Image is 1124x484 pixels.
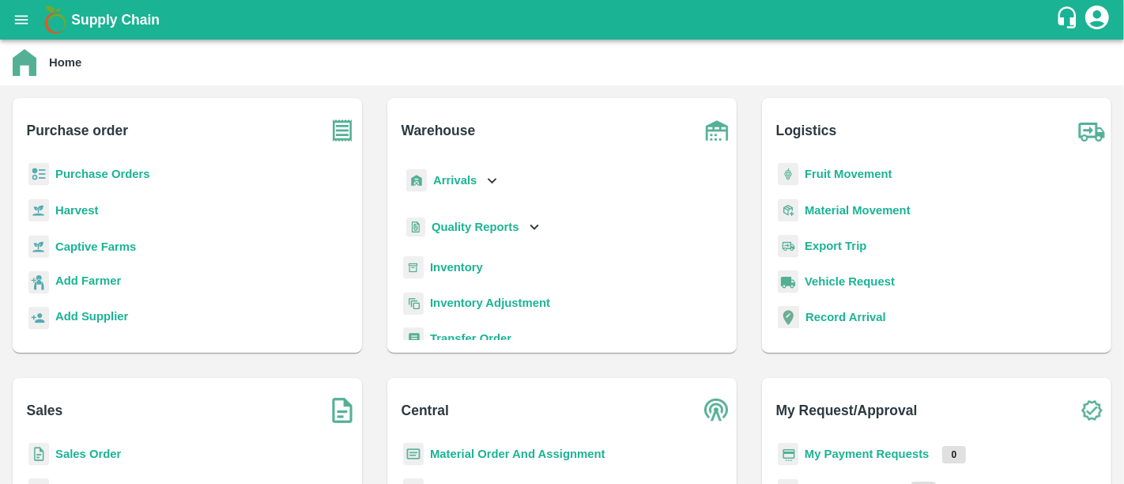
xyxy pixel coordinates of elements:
img: logo [40,4,71,36]
img: soSales [322,391,362,430]
a: Record Arrival [805,311,886,323]
button: open drawer [3,2,40,38]
img: supplier [28,307,49,330]
b: Central [402,399,449,422]
img: payment [778,443,798,466]
a: My Payment Requests [805,448,930,460]
img: home [13,49,36,76]
a: Vehicle Request [805,275,895,288]
a: Harvest [55,204,98,217]
img: harvest [28,199,49,222]
img: warehouse [697,111,737,150]
a: Material Movement [805,204,911,217]
img: whInventory [403,256,424,279]
div: Arrivals [403,163,501,199]
a: Inventory [430,261,483,274]
img: check [1072,391,1111,430]
a: Material Order And Assignment [430,448,605,460]
img: purchase [322,111,362,150]
b: Quality Reports [432,221,519,233]
img: whTransfer [403,327,424,350]
a: Export Trip [805,240,866,252]
a: Sales Order [55,448,121,460]
img: harvest [28,235,49,259]
div: Quality Reports [403,211,543,244]
b: Add Supplier [55,310,128,323]
img: fruit [778,163,798,186]
a: Add Farmer [55,272,121,293]
b: Add Farmer [55,274,121,287]
img: sales [28,443,49,466]
a: Supply Chain [71,9,1055,31]
img: material [778,199,798,222]
b: Warehouse [402,119,476,142]
a: Captive Farms [55,240,136,253]
img: delivery [778,235,798,258]
a: Inventory Adjustment [430,297,550,309]
img: inventory [403,292,424,315]
a: Purchase Orders [55,168,150,180]
p: 0 [942,446,967,463]
img: reciept [28,163,49,186]
b: Arrivals [433,174,477,187]
b: Purchase order [27,119,128,142]
div: customer-support [1055,6,1083,34]
b: Sales [27,399,63,422]
img: whArrival [406,169,427,192]
a: Fruit Movement [805,168,892,180]
b: My Request/Approval [776,399,918,422]
b: Home [49,56,81,69]
b: Supply Chain [71,12,160,28]
img: central [697,391,737,430]
img: recordArrival [778,306,799,328]
a: Add Supplier [55,308,128,329]
b: Logistics [776,119,837,142]
img: truck [1072,111,1111,150]
a: Transfer Order [430,332,511,345]
div: account of current user [1083,3,1111,36]
img: qualityReport [406,217,425,237]
img: centralMaterial [403,443,424,466]
img: vehicle [778,270,798,293]
img: farmer [28,271,49,294]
